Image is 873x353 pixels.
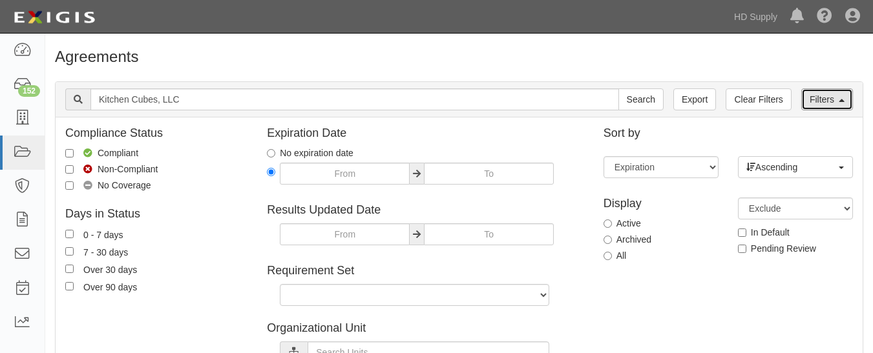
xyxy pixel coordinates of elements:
input: Pending Review [738,245,746,253]
a: Filters [801,88,853,110]
a: HD Supply [728,4,784,30]
input: To [424,223,554,245]
label: Compliant [65,146,138,159]
span: Ascending [746,161,836,174]
h4: Compliance Status [65,127,247,140]
img: logo-5460c22ac91f19d4615b14bd174203de0afe785f0fc80cf4dbbc73dc1793850b.png [10,6,99,29]
div: 152 [18,85,40,97]
input: No Coverage [65,181,74,190]
input: From [280,163,410,185]
input: To [424,163,554,185]
label: No Coverage [65,179,151,192]
h4: Organizational Unit [267,322,584,335]
h4: Sort by [604,127,853,140]
input: Search [618,88,664,110]
input: Over 30 days [65,265,74,273]
label: Archived [604,233,651,246]
input: From [280,223,410,245]
h4: Display [604,197,719,210]
input: 0 - 7 days [65,230,74,238]
div: Over 30 days [83,262,137,276]
input: 7 - 30 days [65,247,74,256]
input: All [604,252,612,260]
label: Pending Review [738,242,816,255]
h4: Expiration Date [267,127,584,140]
input: Active [604,219,612,228]
label: All [604,249,627,262]
h4: Requirement Set [267,265,584,277]
a: Clear Filters [726,88,791,110]
input: Non-Compliant [65,165,74,174]
div: 0 - 7 days [83,227,123,241]
input: Search [90,88,619,110]
h1: Agreements [55,48,863,65]
input: Over 90 days [65,282,74,290]
input: No expiration date [267,149,275,157]
label: In Default [738,226,790,239]
a: Export [673,88,716,110]
label: No expiration date [267,146,353,159]
h4: Days in Status [65,208,247,221]
div: 7 - 30 days [83,245,128,259]
input: Archived [604,236,612,244]
i: Help Center - Complianz [817,9,832,25]
input: Compliant [65,149,74,157]
button: Ascending [738,156,853,178]
label: Active [604,217,641,230]
div: Over 90 days [83,279,137,294]
label: Non-Compliant [65,163,158,176]
input: In Default [738,228,746,237]
h4: Results Updated Date [267,204,584,217]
